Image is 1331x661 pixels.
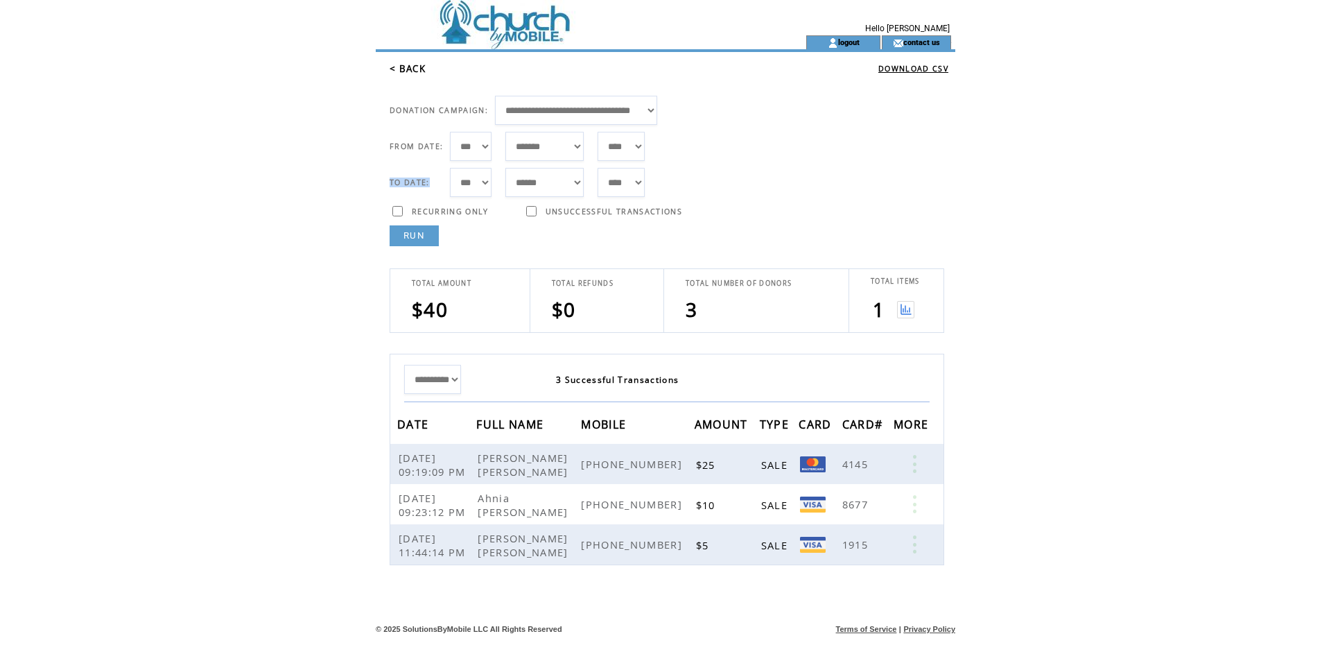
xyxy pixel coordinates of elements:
span: FROM DATE: [390,141,443,151]
a: CARD [799,420,835,428]
span: CARD [799,413,835,439]
span: TOTAL REFUNDS [552,279,614,288]
span: | [899,625,901,633]
span: DATE [397,413,432,439]
span: TYPE [760,413,792,439]
span: 4145 [842,457,871,471]
span: TOTAL ITEMS [871,277,920,286]
img: Mastercard [800,456,826,472]
span: SALE [761,458,791,472]
a: logout [838,37,860,46]
span: Ahnia [PERSON_NAME] [478,491,571,519]
span: [DATE] 11:44:14 PM [399,531,469,559]
img: View graph [897,301,914,318]
a: RUN [390,225,439,246]
span: $10 [696,498,719,512]
img: Visa [800,497,826,513]
span: MORE [894,413,932,439]
img: Visa [800,537,826,553]
a: FULL NAME [476,420,547,428]
span: [PHONE_NUMBER] [581,497,686,511]
span: [DATE] 09:19:09 PM [399,451,469,479]
img: contact_us_icon.gif [893,37,903,49]
span: 1 [873,296,885,323]
span: $25 [696,458,719,472]
span: 1915 [842,538,871,551]
span: TOTAL NUMBER OF DONORS [686,279,792,288]
span: [PERSON_NAME] [PERSON_NAME] [478,531,571,559]
span: 3 [686,296,697,323]
span: [DATE] 09:23:12 PM [399,491,469,519]
span: $5 [696,538,713,552]
img: account_icon.gif [828,37,838,49]
span: [PHONE_NUMBER] [581,457,686,471]
span: RECURRING ONLY [412,207,489,216]
span: CARD# [842,413,887,439]
a: Privacy Policy [903,625,955,633]
a: contact us [903,37,940,46]
span: TOTAL AMOUNT [412,279,471,288]
a: TYPE [760,420,792,428]
a: DOWNLOAD CSV [878,64,948,74]
a: Terms of Service [836,625,897,633]
span: 3 Successful Transactions [556,374,679,386]
span: SALE [761,538,791,552]
span: 8677 [842,497,871,511]
a: DATE [397,420,432,428]
span: $0 [552,296,576,323]
span: SALE [761,498,791,512]
a: MOBILE [581,420,629,428]
span: [PHONE_NUMBER] [581,538,686,551]
span: DONATION CAMPAIGN: [390,105,488,115]
a: < BACK [390,62,426,75]
span: MOBILE [581,413,629,439]
span: AMOUNT [695,413,751,439]
span: FULL NAME [476,413,547,439]
span: © 2025 SolutionsByMobile LLC All Rights Reserved [376,625,562,633]
span: $40 [412,296,448,323]
span: [PERSON_NAME] [PERSON_NAME] [478,451,571,479]
a: CARD# [842,420,887,428]
span: Hello [PERSON_NAME] [865,24,950,33]
span: TO DATE: [390,178,430,187]
a: AMOUNT [695,420,751,428]
span: UNSUCCESSFUL TRANSACTIONS [546,207,682,216]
